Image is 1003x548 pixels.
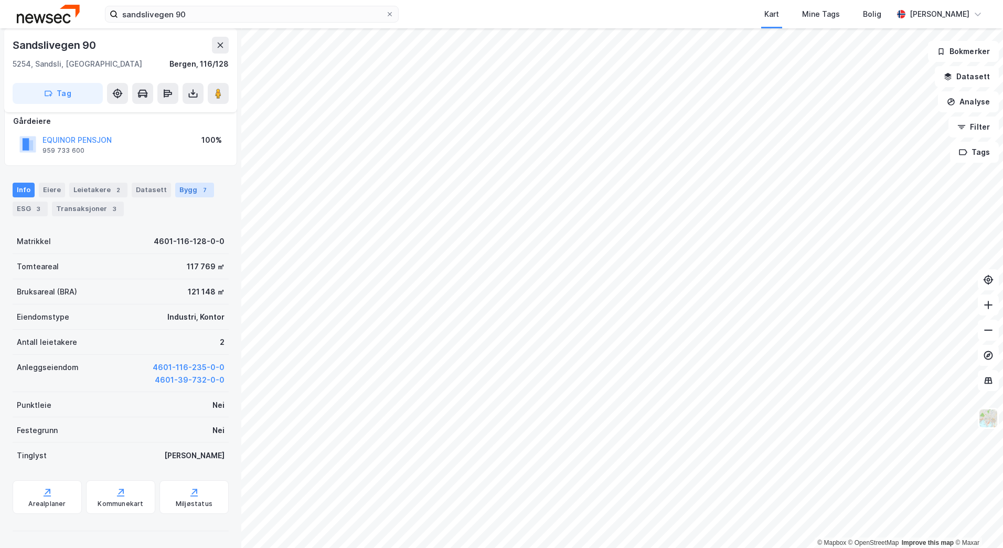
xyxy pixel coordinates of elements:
div: Matrikkel [17,235,51,248]
iframe: Chat Widget [951,498,1003,548]
button: Tag [13,83,103,104]
div: 3 [109,204,120,214]
div: Nei [212,399,225,412]
div: Bruksareal (BRA) [17,286,77,298]
div: Gårdeiere [13,115,228,128]
button: Tags [950,142,999,163]
div: 5254, Sandsli, [GEOGRAPHIC_DATA] [13,58,142,70]
div: 117 769 ㎡ [187,260,225,273]
div: Kommunekart [98,500,143,508]
div: 2 [113,185,123,195]
div: Miljøstatus [176,500,212,508]
div: Bergen, 116/128 [169,58,229,70]
div: Kart [764,8,779,20]
div: [PERSON_NAME] [164,449,225,462]
div: 2 [220,336,225,349]
button: 4601-39-732-0-0 [155,374,225,386]
div: Tinglyst [17,449,47,462]
div: [PERSON_NAME] [910,8,969,20]
div: Industri, Kontor [167,311,225,323]
div: Anleggseiendom [17,361,79,374]
img: newsec-logo.f6e21ccffca1b3a03d2d.png [17,5,80,23]
button: Datasett [935,66,999,87]
div: Leietakere [69,183,127,197]
div: 100% [201,134,222,146]
div: Arealplaner [28,500,66,508]
div: Antall leietakere [17,336,77,349]
div: Datasett [132,183,171,197]
button: Analyse [938,91,999,112]
div: Transaksjoner [52,202,124,216]
a: OpenStreetMap [848,539,899,546]
div: Bygg [175,183,214,197]
a: Improve this map [902,539,954,546]
div: Eiere [39,183,65,197]
button: Bokmerker [928,41,999,62]
div: 121 148 ㎡ [188,286,225,298]
div: 4601-116-128-0-0 [154,235,225,248]
div: Mine Tags [802,8,840,20]
div: Kontrollprogram for chat [951,498,1003,548]
button: Filter [948,117,999,138]
div: 7 [199,185,210,195]
div: Tomteareal [17,260,59,273]
div: Nei [212,424,225,437]
div: Sandslivegen 90 [13,37,98,54]
div: 3 [33,204,44,214]
button: 4601-116-235-0-0 [153,361,225,374]
div: Eiendomstype [17,311,69,323]
a: Mapbox [817,539,846,546]
div: Festegrunn [17,424,58,437]
div: 959 733 600 [42,146,84,155]
div: ESG [13,202,48,216]
div: Info [13,183,35,197]
img: Z [978,408,998,428]
input: Søk på adresse, matrikkel, gårdeiere, leietakere eller personer [118,6,386,22]
div: Bolig [863,8,881,20]
div: Punktleie [17,399,51,412]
